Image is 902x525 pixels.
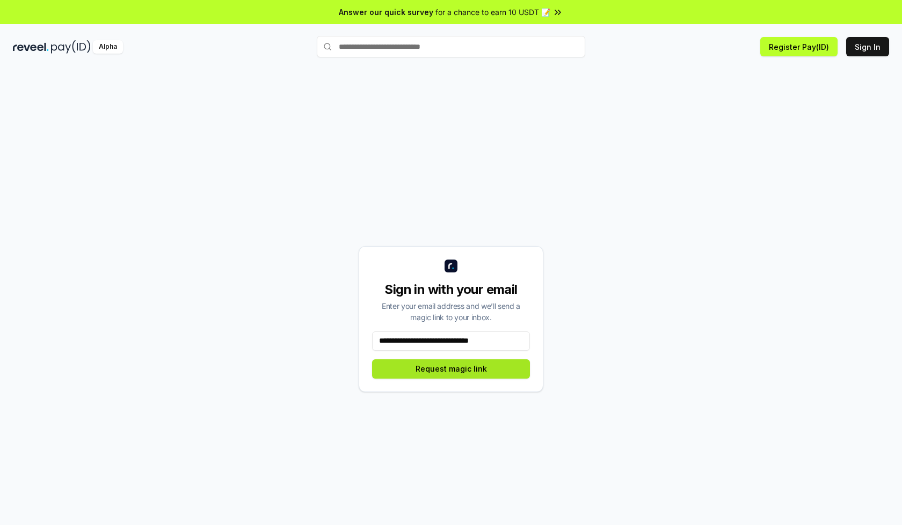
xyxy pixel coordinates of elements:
button: Request magic link [372,359,530,379]
img: pay_id [51,40,91,54]
div: Sign in with your email [372,281,530,298]
span: for a chance to earn 10 USDT 📝 [435,6,550,18]
button: Register Pay(ID) [760,37,838,56]
img: reveel_dark [13,40,49,54]
span: Answer our quick survey [339,6,433,18]
img: logo_small [445,260,457,272]
div: Alpha [93,40,123,54]
button: Sign In [846,37,889,56]
div: Enter your email address and we’ll send a magic link to your inbox. [372,300,530,323]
